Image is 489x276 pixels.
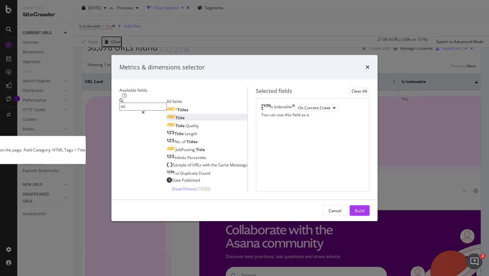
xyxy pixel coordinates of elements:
[177,107,188,112] span: Titles
[111,55,378,221] div: modal
[211,162,218,167] span: the
[172,177,182,183] span: Date
[203,162,211,167] span: with
[119,87,247,93] div: Available fields
[261,104,364,112] div: Is IndexabletimesOn Current Crawl
[182,177,200,183] span: Published
[261,112,364,118] div: You can use this field as a
[196,147,205,152] span: Title
[172,186,197,192] span: Show 10 more
[218,162,230,167] span: Same
[182,139,187,144] span: of
[167,99,247,104] div: All fields
[352,88,367,94] div: Clear All
[180,170,199,176] span: Duplicate
[175,139,182,144] span: No.
[199,170,210,176] span: Found
[295,104,339,112] button: On Current Crawl
[119,63,205,71] div: Metrics & dimensions selector
[197,186,211,192] span: ( 10 / 22 )
[466,253,482,269] iframe: Intercom live chat
[176,123,186,129] span: Title
[187,139,198,144] span: Titles
[175,155,187,160] span: Inlinks
[192,162,203,167] span: URLs
[366,63,370,71] div: times
[323,205,347,216] button: Cancel
[173,162,188,167] span: Sample
[174,170,180,176] span: 1st
[185,131,197,137] span: Length
[480,253,485,259] span: 2
[329,208,341,213] div: Cancel
[176,147,196,152] span: JobPosting
[119,103,167,110] input: Search by field name
[355,208,364,213] div: Build
[349,87,370,95] button: Clear All
[175,131,185,137] span: Title
[270,104,292,112] div: Is Indexable
[350,205,370,216] button: Build
[292,104,295,112] div: times
[298,105,330,111] span: On Current Crawl
[230,162,247,167] span: Metatags
[187,155,206,160] span: Percentile
[176,115,185,120] span: Title
[256,87,292,95] div: Selected fields
[188,162,192,167] span: of
[186,123,199,129] span: Quality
